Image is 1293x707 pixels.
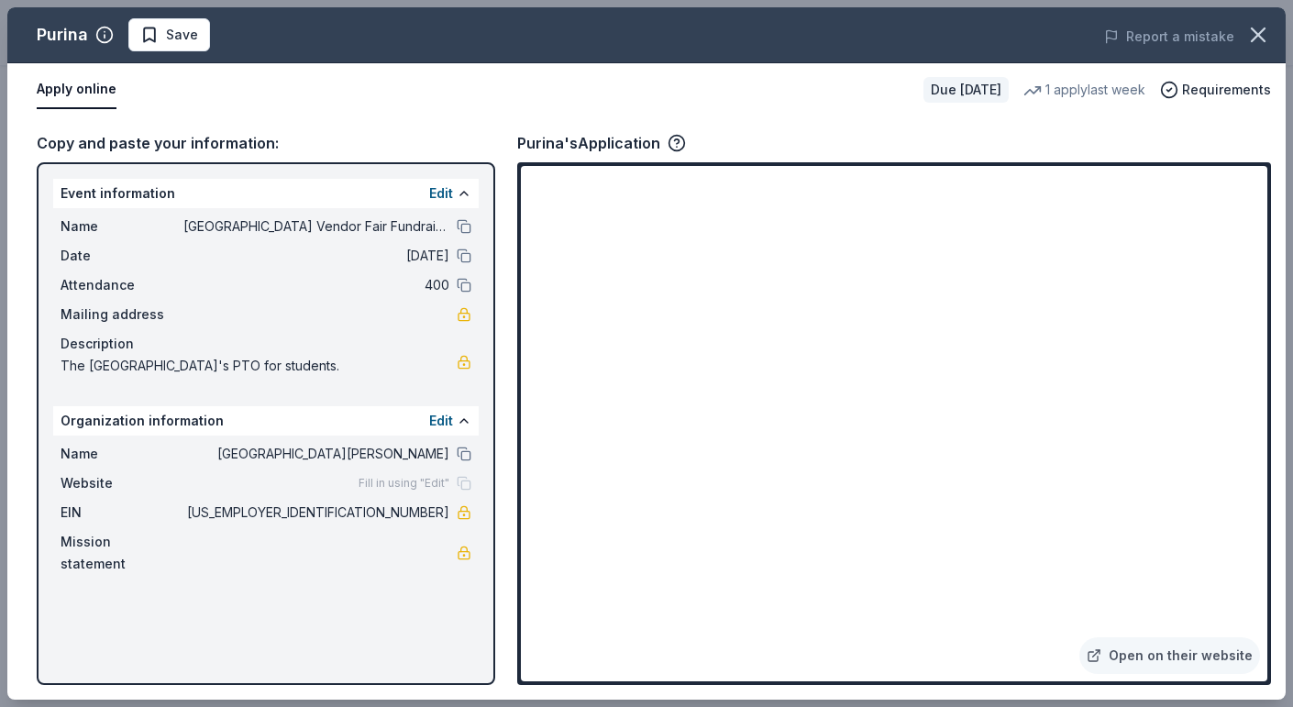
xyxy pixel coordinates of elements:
div: Purina [37,20,88,50]
span: Fill in using "Edit" [359,476,449,491]
span: Website [61,472,183,494]
span: Mailing address [61,304,183,326]
span: Save [166,24,198,46]
div: Copy and paste your information: [37,131,495,155]
span: EIN [61,502,183,524]
div: Purina's Application [517,131,686,155]
button: Edit [429,182,453,204]
span: Attendance [61,274,183,296]
button: Edit [429,410,453,432]
span: Requirements [1182,79,1271,101]
span: Mission statement [61,531,183,575]
span: Name [61,215,183,238]
div: Description [61,333,471,355]
div: Due [DATE] [923,77,1009,103]
span: [US_EMPLOYER_IDENTIFICATION_NUMBER] [183,502,449,524]
span: 400 [183,274,449,296]
span: Name [61,443,183,465]
span: [GEOGRAPHIC_DATA] Vendor Fair Fundraiser [183,215,449,238]
button: Report a mistake [1104,26,1234,48]
button: Requirements [1160,79,1271,101]
a: Open on their website [1079,637,1260,674]
span: Date [61,245,183,267]
button: Apply online [37,71,116,109]
div: Event information [53,179,479,208]
span: [DATE] [183,245,449,267]
button: Save [128,18,210,51]
div: 1 apply last week [1023,79,1145,101]
div: Organization information [53,406,479,436]
span: [GEOGRAPHIC_DATA][PERSON_NAME] [183,443,449,465]
span: The [GEOGRAPHIC_DATA]'s PTO for students. [61,355,457,377]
